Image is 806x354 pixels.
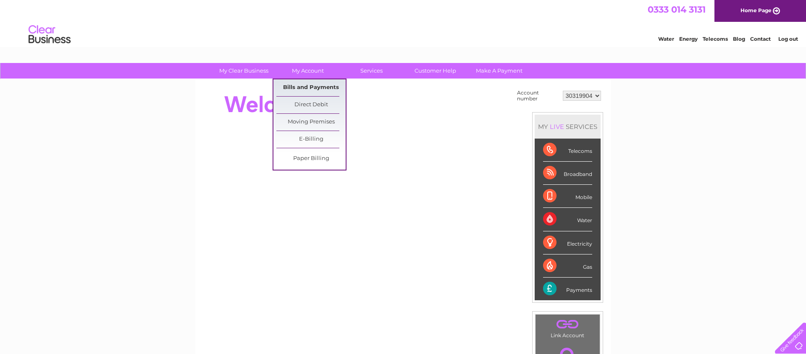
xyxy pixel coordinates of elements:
a: Customer Help [401,63,470,79]
img: logo.png [28,22,71,47]
div: MY SERVICES [535,115,601,139]
a: Water [658,36,674,42]
a: Paper Billing [276,150,346,167]
a: E-Billing [276,131,346,148]
a: . [538,317,598,331]
div: Payments [543,278,592,300]
div: Broadband [543,162,592,185]
a: 0333 014 3131 [648,4,706,15]
td: Account number [515,88,561,104]
div: LIVE [548,123,566,131]
div: Water [543,208,592,231]
a: Telecoms [703,36,728,42]
a: My Clear Business [209,63,278,79]
div: Electricity [543,231,592,254]
a: Bills and Payments [276,79,346,96]
div: Mobile [543,185,592,208]
a: My Account [273,63,342,79]
a: Energy [679,36,698,42]
a: Log out [778,36,798,42]
a: Moving Premises [276,114,346,131]
div: Clear Business is a trading name of Verastar Limited (registered in [GEOGRAPHIC_DATA] No. 3667643... [205,5,602,41]
td: Link Account [535,314,600,341]
a: Direct Debit [276,97,346,113]
div: Gas [543,254,592,278]
a: Blog [733,36,745,42]
a: Contact [750,36,771,42]
a: Make A Payment [465,63,534,79]
div: Telecoms [543,139,592,162]
a: Services [337,63,406,79]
